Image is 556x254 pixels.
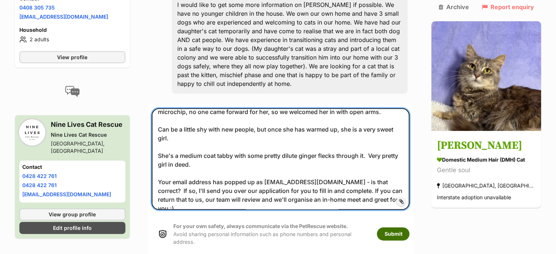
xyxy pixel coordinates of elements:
[437,156,536,164] div: Domestic Medium Hair (DMH) Cat
[437,138,536,154] h3: [PERSON_NAME]
[49,211,96,218] span: View group profile
[437,166,536,175] div: Gentle soul
[173,222,370,246] p: Avoid sharing personal information such as phone numbers and personal address.
[22,163,122,171] h4: Contact
[431,21,541,131] img: Ivana
[19,14,108,20] a: [EMAIL_ADDRESS][DOMAIN_NAME]
[57,53,87,61] span: View profile
[19,51,125,63] a: View profile
[482,4,534,10] a: Report enquiry
[173,223,348,229] strong: For your own safety, always communicate via the PetRescue website.
[19,208,125,220] a: View group profile
[22,191,111,197] a: [EMAIL_ADDRESS][DOMAIN_NAME]
[377,227,409,240] button: Submit
[53,224,92,232] span: Edit profile info
[439,4,469,10] a: Archive
[437,181,536,191] div: [GEOGRAPHIC_DATA], [GEOGRAPHIC_DATA]
[19,120,45,145] img: Nine Lives Cat Rescue profile pic
[51,140,125,155] div: [GEOGRAPHIC_DATA], [GEOGRAPHIC_DATA]
[19,222,125,234] a: Edit profile info
[51,120,125,130] h3: Nine Lives Cat Rescue
[22,182,57,188] a: 0428 422 761
[19,4,55,11] a: 0408 305 735
[437,194,511,201] span: Interstate adoption unavailable
[22,173,57,179] a: 0428 422 761
[51,131,125,139] div: Nine Lives Cat Rescue
[19,35,125,44] li: 2 adults
[431,132,541,208] a: [PERSON_NAME] Domestic Medium Hair (DMH) Cat Gentle soul [GEOGRAPHIC_DATA], [GEOGRAPHIC_DATA] Int...
[19,26,125,34] h4: Household
[65,86,80,97] img: conversation-icon-4a6f8262b818ee0b60e3300018af0b2d0b884aa5de6e9bcb8d3d4eeb1a70a7c4.svg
